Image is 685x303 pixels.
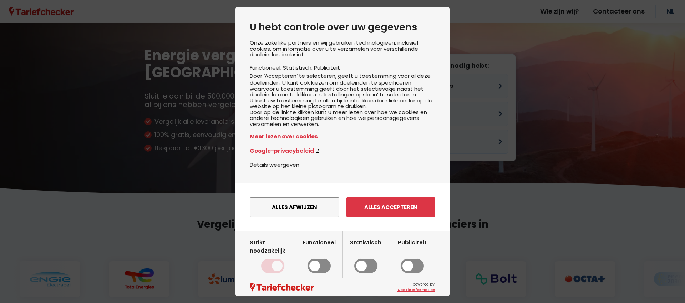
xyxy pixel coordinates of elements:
button: Alles afwijzen [250,197,339,217]
li: Functioneel [250,64,283,71]
img: logo [250,283,314,292]
div: menu [235,183,450,231]
label: Statistisch [350,238,381,273]
a: Google-privacybeleid [250,147,435,155]
div: Onze zakelijke partners en wij gebruiken technologieën, inclusief cookies, om informatie over u t... [250,40,435,161]
label: Strikt noodzakelijk [250,238,296,273]
span: powered by: [397,282,435,292]
h2: U hebt controle over uw gegevens [250,21,435,33]
li: Publiciteit [314,64,340,71]
button: Details weergeven [250,161,299,169]
a: Cookie Information [397,287,435,292]
li: Statistisch [283,64,314,71]
a: Meer lezen over cookies [250,132,435,141]
button: Alles accepteren [346,197,435,217]
label: Functioneel [303,238,336,273]
label: Publiciteit [398,238,427,273]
